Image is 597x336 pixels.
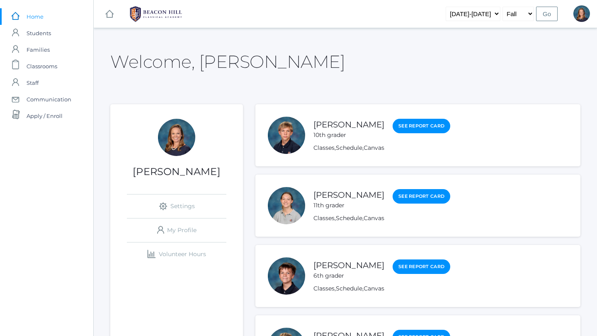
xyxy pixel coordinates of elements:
a: Volunteer Hours [127,242,226,266]
input: Go [536,7,558,21]
h2: Welcome, [PERSON_NAME] [110,52,345,71]
span: Families [27,41,50,58]
a: [PERSON_NAME] [313,260,384,270]
div: 10th grader [313,131,384,139]
div: , , [313,214,450,223]
a: Canvas [364,144,384,151]
span: Apply / Enroll [27,108,63,124]
a: See Report Card [393,119,450,133]
a: Schedule [336,214,362,222]
a: Schedule [336,285,362,292]
a: See Report Card [393,259,450,274]
a: [PERSON_NAME] [313,190,384,200]
div: Caleb Bradley [268,117,305,154]
div: Ellie Bradley [573,5,590,22]
a: My Profile [127,218,226,242]
div: , , [313,144,450,152]
a: Classes [313,285,335,292]
div: Selah Bradley [268,187,305,224]
span: Staff [27,74,39,91]
a: Canvas [364,285,384,292]
span: Classrooms [27,58,57,74]
a: Classes [313,144,335,151]
div: 6th grader [313,271,384,280]
span: Communication [27,91,71,108]
div: 11th grader [313,201,384,210]
a: Classes [313,214,335,222]
a: Canvas [364,214,384,222]
div: , , [313,284,450,293]
div: Micah Bradley [268,257,305,295]
img: 1_BHCALogos-05.png [125,4,187,24]
h1: [PERSON_NAME] [110,166,243,177]
div: Ellie Bradley [158,119,195,156]
a: [PERSON_NAME] [313,120,384,130]
span: Home [27,8,44,25]
a: Settings [127,194,226,218]
a: Schedule [336,144,362,151]
span: Students [27,25,51,41]
a: See Report Card [393,189,450,204]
